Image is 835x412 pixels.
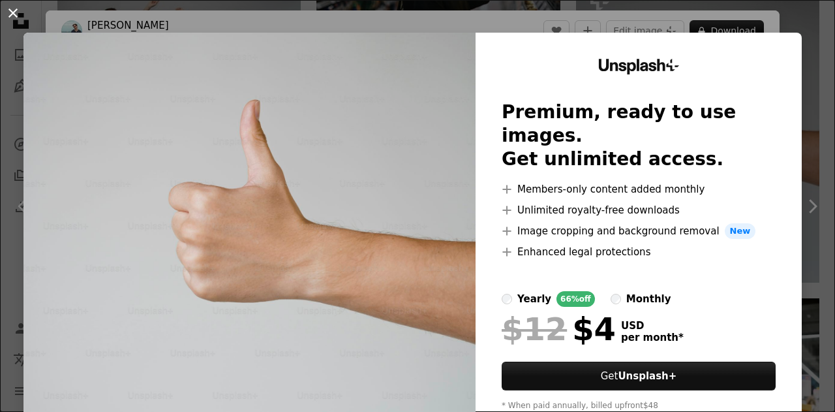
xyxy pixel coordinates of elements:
li: Image cropping and background removal [502,223,776,239]
button: GetUnsplash+ [502,362,776,390]
div: $4 [502,312,616,346]
div: 66% off [556,291,595,307]
div: monthly [626,291,671,307]
li: Unlimited royalty-free downloads [502,202,776,218]
input: monthly [611,294,621,304]
span: $12 [502,312,567,346]
span: New [725,223,756,239]
h2: Premium, ready to use images. Get unlimited access. [502,101,776,171]
div: yearly [517,291,551,307]
strong: Unsplash+ [618,370,676,382]
span: USD [621,320,684,332]
li: Members-only content added monthly [502,182,776,197]
input: yearly66%off [502,294,512,304]
span: per month * [621,332,684,343]
li: Enhanced legal protections [502,244,776,260]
